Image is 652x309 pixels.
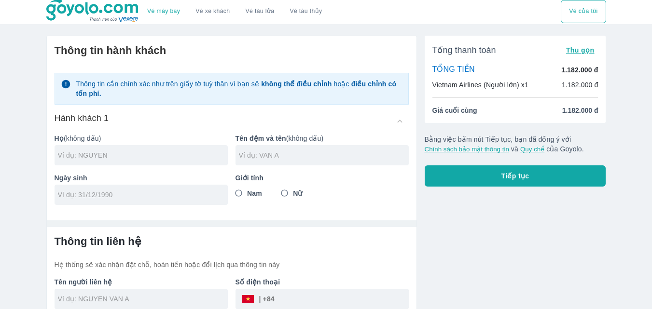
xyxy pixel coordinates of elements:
b: Tên đệm và tên [236,134,286,142]
button: Quy chế [520,146,544,153]
span: 1.182.000 đ [562,106,598,115]
button: Chính sách bảo mật thông tin [425,146,509,153]
a: Vé máy bay [147,8,180,15]
span: Nữ [293,188,302,198]
strong: không thể điều chỉnh [261,80,332,88]
p: Thông tin cần chính xác như trên giấy tờ tuỳ thân vì bạn sẽ hoặc [76,79,402,98]
input: Ví dụ: NGUYEN [58,150,228,160]
button: Thu gọn [562,43,598,57]
b: Tên người liên hệ [55,278,112,286]
input: Ví dụ: NGUYEN VAN A [58,294,228,304]
p: Vietnam Airlines (Người lớn) x1 [432,80,528,90]
p: Hệ thống sẽ xác nhận đặt chỗ, hoàn tiền hoặc đổi lịch qua thông tin này [55,260,409,269]
span: Thu gọn [566,46,595,54]
h6: Thông tin liên hệ [55,235,409,248]
span: Giá cuối cùng [432,106,477,115]
button: Tiếp tục [425,165,606,187]
p: (không dấu) [55,134,228,143]
p: Ngày sinh [55,173,228,183]
span: Nam [247,188,262,198]
b: Số điện thoại [236,278,280,286]
input: Ví dụ: 31/12/1990 [58,190,218,200]
span: Tiếp tục [501,171,529,181]
b: Họ [55,134,64,142]
span: Tổng thanh toán [432,44,496,56]
h6: Thông tin hành khách [55,44,409,57]
p: 1.182.000 đ [561,65,598,75]
p: (không dấu) [236,134,409,143]
p: 1.182.000 đ [562,80,598,90]
p: Bằng việc bấm nút Tiếp tục, bạn đã đồng ý với và của Goyolo. [425,134,606,154]
input: Ví dụ: VAN A [239,150,409,160]
a: Vé xe khách [195,8,230,15]
h6: Hành khách 1 [55,112,109,124]
p: Giới tính [236,173,409,183]
p: TỔNG TIỀN [432,65,475,75]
